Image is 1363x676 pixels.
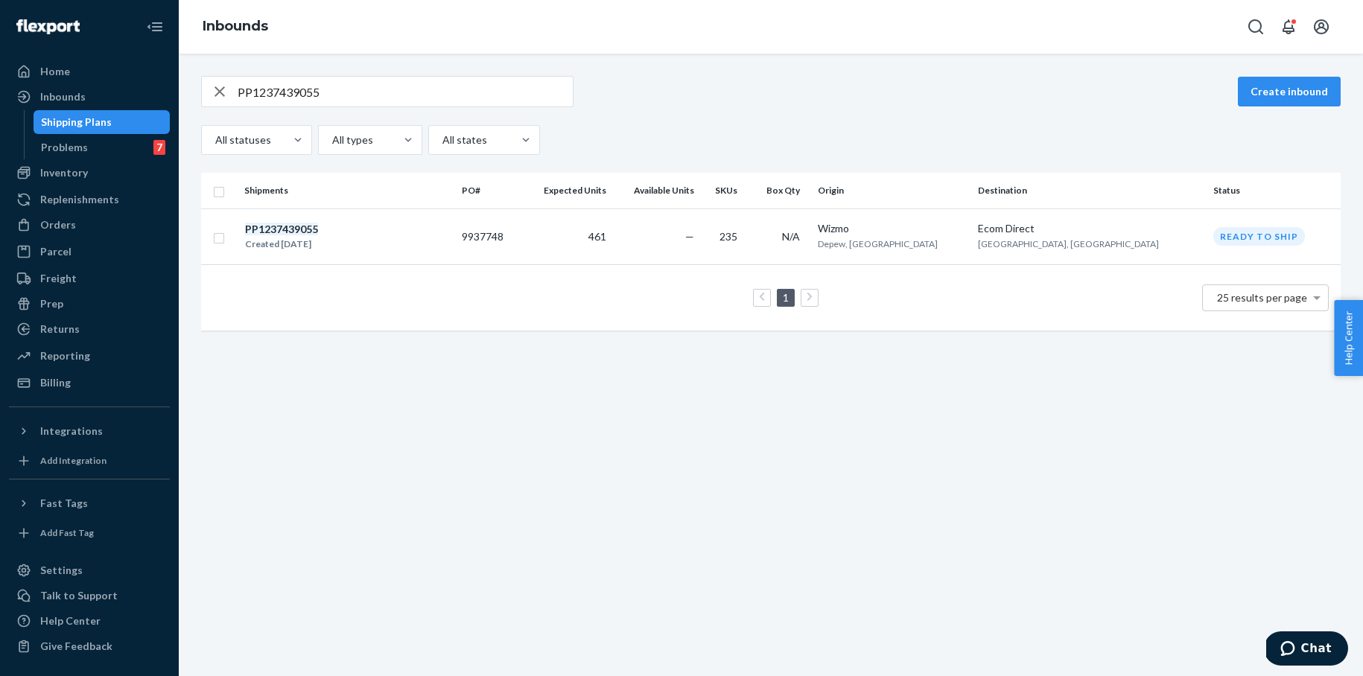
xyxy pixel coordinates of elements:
[238,173,456,208] th: Shipments
[818,221,967,236] div: Wizmo
[191,5,280,48] ol: breadcrumbs
[588,230,606,243] span: 461
[140,12,170,42] button: Close Navigation
[700,173,749,208] th: SKUs
[40,217,76,232] div: Orders
[9,292,170,316] a: Prep
[818,238,938,249] span: Depew, [GEOGRAPHIC_DATA]
[685,230,694,243] span: —
[203,18,268,34] a: Inbounds
[9,419,170,443] button: Integrations
[34,135,171,159] a: Problems7
[9,558,170,582] a: Settings
[1217,291,1307,304] span: 25 results per page
[41,140,88,155] div: Problems
[9,371,170,395] a: Billing
[749,173,812,208] th: Box Qty
[40,424,103,439] div: Integrations
[40,271,77,286] div: Freight
[978,221,1201,236] div: Ecom Direct
[719,230,737,243] span: 235
[9,188,170,211] a: Replenishments
[441,133,442,147] input: All states
[1207,173,1341,208] th: Status
[40,64,70,79] div: Home
[16,19,80,34] img: Flexport logo
[153,140,165,155] div: 7
[521,173,612,208] th: Expected Units
[1266,631,1348,669] iframe: Opens a widget where you can chat to one of our agents
[40,496,88,511] div: Fast Tags
[9,161,170,185] a: Inventory
[40,526,94,539] div: Add Fast Tag
[9,634,170,658] button: Give Feedback
[34,110,171,134] a: Shipping Plans
[456,208,521,264] td: 9937748
[972,173,1207,208] th: Destination
[9,449,170,473] a: Add Integration
[456,173,521,208] th: PO#
[40,563,83,578] div: Settings
[782,230,800,243] span: N/A
[9,344,170,368] a: Reporting
[1213,227,1305,246] div: Ready to ship
[9,609,170,633] a: Help Center
[331,133,332,147] input: All types
[9,491,170,515] button: Fast Tags
[40,613,101,628] div: Help Center
[1334,300,1363,376] button: Help Center
[40,375,71,390] div: Billing
[612,173,700,208] th: Available Units
[238,77,573,106] input: Search inbounds by name, destination, msku...
[245,237,318,252] div: Created [DATE]
[9,521,170,545] a: Add Fast Tag
[41,115,112,130] div: Shipping Plans
[9,267,170,290] a: Freight
[40,296,63,311] div: Prep
[812,173,973,208] th: Origin
[40,454,107,467] div: Add Integration
[40,348,90,363] div: Reporting
[214,133,215,147] input: All statuses
[40,639,112,654] div: Give Feedback
[1241,12,1271,42] button: Open Search Box
[40,322,80,337] div: Returns
[1238,77,1341,106] button: Create inbound
[9,85,170,109] a: Inbounds
[245,223,318,235] em: PP1237439055
[40,588,118,603] div: Talk to Support
[9,584,170,608] button: Talk to Support
[40,244,72,259] div: Parcel
[40,192,119,207] div: Replenishments
[9,317,170,341] a: Returns
[780,291,792,304] a: Page 1 is your current page
[9,213,170,237] a: Orders
[9,60,170,83] a: Home
[1306,12,1336,42] button: Open account menu
[9,240,170,264] a: Parcel
[40,89,86,104] div: Inbounds
[978,238,1159,249] span: [GEOGRAPHIC_DATA], [GEOGRAPHIC_DATA]
[1274,12,1303,42] button: Open notifications
[40,165,88,180] div: Inventory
